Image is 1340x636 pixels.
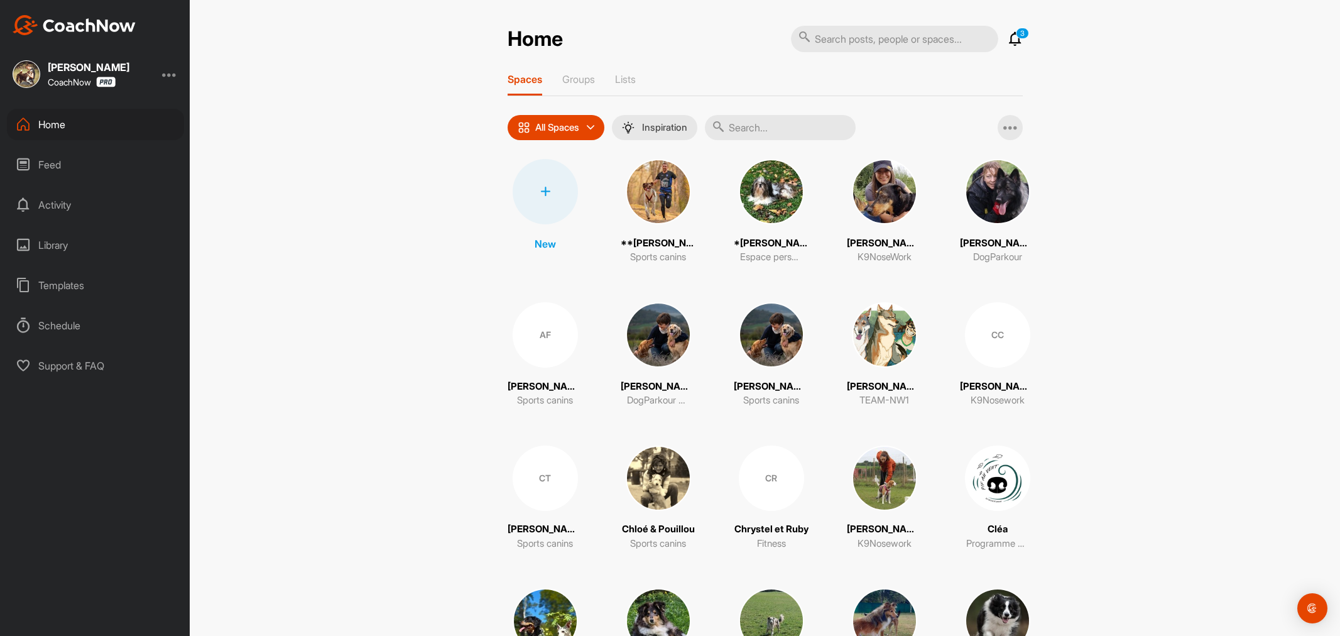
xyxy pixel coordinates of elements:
a: CT[PERSON_NAME]Sports canins [508,446,583,551]
img: square_8e1da0d4a96c367da991a773384a3a43.jpg [965,446,1030,511]
p: Groups [562,73,595,85]
div: [PERSON_NAME] [48,62,129,72]
p: [PERSON_NAME] [847,522,922,537]
img: square_61ef53370e11d3f5944fc8b5be2234b5.jpg [626,159,691,224]
div: CT [513,446,578,511]
img: square_588db7920b3c7c29b400dcb538f40c17.jpg [739,159,804,224]
p: *[PERSON_NAME], [PERSON_NAME] et [PERSON_NAME] [734,236,809,251]
div: Open Intercom Messenger [1297,593,1327,623]
a: [PERSON_NAME], [PERSON_NAME] et [PERSON_NAME]Sports canins [734,302,809,408]
div: CR [739,446,804,511]
a: CléaProgramme K9Nosework [960,446,1035,551]
p: All Spaces [535,123,579,133]
div: CoachNow [48,77,116,87]
p: Lists [615,73,636,85]
p: Fitness [757,537,786,551]
img: square_d7cca494e5cd373848cc8d518594208d.jpg [852,302,917,368]
p: DogParkour Papaye [627,393,690,408]
p: [PERSON_NAME], [PERSON_NAME] et [PERSON_NAME] [734,380,809,394]
a: **[PERSON_NAME]Sports canins [621,159,696,265]
p: New [535,236,556,251]
div: Schedule [7,310,184,341]
img: menuIcon [622,121,635,134]
div: Home [7,109,184,140]
a: CRChrystel et RubyFitness [734,446,809,551]
p: [PERSON_NAME] [508,380,583,394]
a: Chloé & PouillouSports canins [621,446,696,551]
input: Search posts, people or spaces... [791,26,998,52]
p: Espace personnel [740,250,803,265]
a: AF[PERSON_NAME]Sports canins [508,302,583,408]
p: Sports canins [517,537,573,551]
div: AF [513,302,578,368]
p: K9Nosework [971,393,1025,408]
p: Chloé & Pouillou [622,522,695,537]
img: square_d6b1e7e9804f2878e7efbaec14de0bfe.jpg [739,302,804,368]
h2: Home [508,27,563,52]
p: Sports canins [743,393,799,408]
p: 3 [1016,28,1029,39]
p: Sports canins [517,393,573,408]
a: [PERSON_NAME]TEAM-NW1 [847,302,922,408]
p: Sports canins [630,250,686,265]
p: Inspiration [642,123,687,133]
div: Activity [7,189,184,221]
p: TEAM-NW1 [859,393,909,408]
p: K9Nosework [858,537,912,551]
div: Templates [7,270,184,301]
p: **[PERSON_NAME] [621,236,696,251]
p: Sports canins [630,537,686,551]
img: square_8027022663ea5f27def2f5b01d80bf24.jpg [626,446,691,511]
p: [PERSON_NAME] et [PERSON_NAME] [621,380,696,394]
p: Chrystel et Ruby [734,522,809,537]
img: icon [518,121,530,134]
input: Search... [705,115,856,140]
img: square_4d35b6447a1165ac022d29d6669d2ae5.jpg [13,60,40,88]
a: [PERSON_NAME]K9Nosework [847,446,922,551]
a: *[PERSON_NAME], [PERSON_NAME] et [PERSON_NAME]Espace personnel [734,159,809,265]
a: [PERSON_NAME] et [PERSON_NAME]DogParkour Papaye [621,302,696,408]
p: DogParkour [973,250,1022,265]
img: CoachNow [13,15,136,35]
p: Programme K9Nosework [966,537,1029,551]
p: Spaces [508,73,542,85]
img: square_30db39f6ce9f083ac5a0e4686b629649.jpg [965,159,1030,224]
div: Library [7,229,184,261]
p: [PERSON_NAME] [960,380,1035,394]
div: CC [965,302,1030,368]
img: square_aa5afe0986b52f2af5ec62516c5d0d17.jpg [852,446,917,511]
div: Feed [7,149,184,180]
div: Support & FAQ [7,350,184,381]
a: CC[PERSON_NAME]K9Nosework [960,302,1035,408]
a: [PERSON_NAME] et [PERSON_NAME]DogParkour [960,159,1035,265]
img: square_3f81686718119992f9d82da663465520.jpg [852,159,917,224]
a: [PERSON_NAME] et [PERSON_NAME]K9NoseWork [847,159,922,265]
p: [PERSON_NAME] [508,522,583,537]
p: Cléa [988,522,1008,537]
img: CoachNow Pro [96,77,116,87]
p: K9NoseWork [858,250,912,265]
p: [PERSON_NAME] et [PERSON_NAME] [847,236,922,251]
p: [PERSON_NAME] et [PERSON_NAME] [960,236,1035,251]
img: square_d6b1e7e9804f2878e7efbaec14de0bfe.jpg [626,302,691,368]
p: [PERSON_NAME] [847,380,922,394]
